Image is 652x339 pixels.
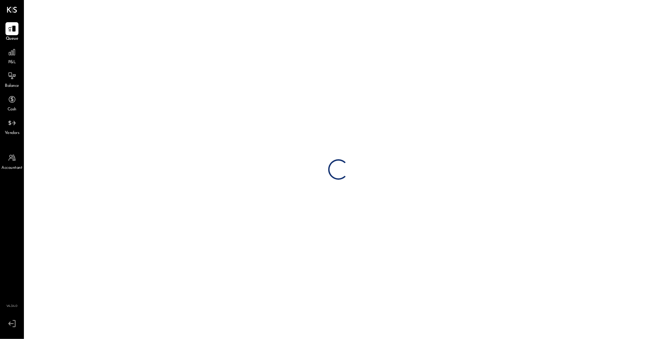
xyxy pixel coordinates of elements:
[5,130,19,136] span: Vendors
[0,151,24,171] a: Accountant
[0,69,24,89] a: Balance
[0,46,24,66] a: P&L
[2,165,23,171] span: Accountant
[0,22,24,42] a: Queue
[0,93,24,113] a: Cash
[6,36,18,42] span: Queue
[5,83,19,89] span: Balance
[8,59,16,66] span: P&L
[0,117,24,136] a: Vendors
[8,107,16,113] span: Cash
